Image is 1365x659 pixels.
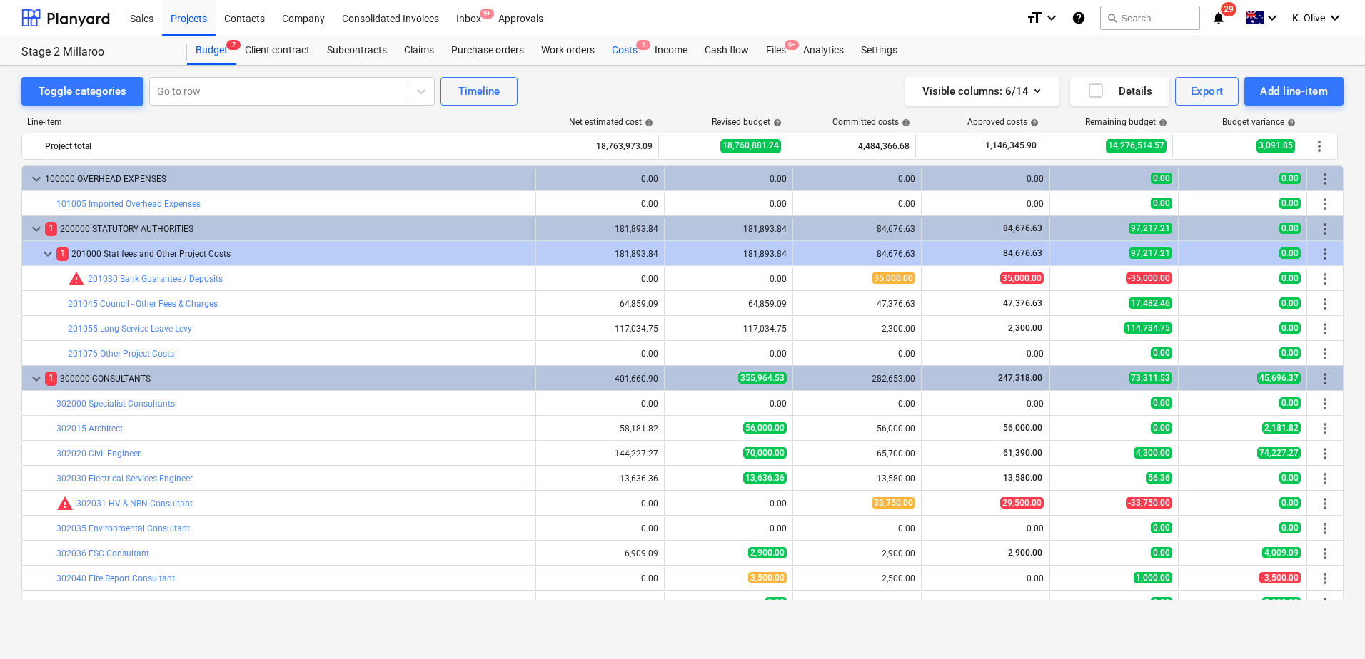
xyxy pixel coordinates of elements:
a: 302045 Fire Services Engineer [56,598,172,608]
button: Details [1070,77,1169,106]
span: 0.00 [1151,397,1172,409]
span: -3,500.00 [1259,572,1301,583]
a: Analytics [795,36,852,65]
span: 7 [226,40,241,50]
span: More actions [1316,345,1334,362]
span: More actions [1316,270,1334,287]
div: 0.00 [927,174,1044,184]
span: 0.00 [1279,347,1301,359]
span: 355,964.53 [738,372,787,384]
span: -35,000.00 [1126,272,1172,284]
div: Project total [45,135,524,158]
div: 0.00 [799,199,915,209]
span: keyboard_arrow_down [28,370,45,387]
div: Remaining budget [1085,117,1167,127]
div: Line-item [21,117,531,127]
span: More actions [1316,320,1334,337]
span: 0.00 [1279,472,1301,484]
div: 0.00 [927,349,1044,359]
div: 200000 STATUTORY AUTHORITIES [45,218,530,240]
div: 201000 Stat fees and Other Project Costs [56,242,530,265]
div: 2,300.00 [799,324,915,334]
a: Purchase orders [443,36,533,65]
a: 201055 Long Service Leave Levy [68,324,192,334]
div: 64,859.09 [542,299,658,309]
div: 2,900.00 [799,548,915,558]
span: 4,300.00 [1134,447,1172,459]
span: 84,676.63 [1002,248,1044,258]
span: 0.00 [1279,322,1301,334]
span: Committed costs exceed revised budget [56,495,74,512]
span: 0.00 [1279,247,1301,259]
a: Income [646,36,696,65]
div: 0.00 [799,598,915,608]
div: 0.00 [542,349,658,359]
span: More actions [1316,195,1334,213]
span: 4,009.09 [1262,547,1301,558]
span: 14,276,514.57 [1106,139,1167,153]
span: 0.00 [1279,198,1301,209]
div: 0.00 [670,523,787,533]
span: 2,900.00 [1007,548,1044,558]
div: Details [1087,82,1152,101]
span: 0.00 [765,597,787,608]
span: 0.00 [1279,223,1301,234]
a: 302031 HV & NBN Consultant [76,499,193,509]
div: 47,376.63 [799,299,915,309]
span: help [899,118,910,127]
a: 201076 Other Project Costs [68,349,174,359]
div: 0.00 [670,174,787,184]
a: 201030 Bank Guarantee / Deposits [88,274,223,284]
span: 84,676.63 [1002,223,1044,233]
div: 117,034.75 [542,324,658,334]
div: 0.00 [927,199,1044,209]
span: 45,696.37 [1257,372,1301,384]
i: keyboard_arrow_down [1264,9,1281,26]
a: Budget7 [187,36,236,65]
span: 70,000.00 [743,447,787,459]
div: Files [757,36,795,65]
span: More actions [1316,570,1334,587]
span: 1,146,345.90 [984,140,1038,152]
span: 3,091.85 [1256,139,1295,153]
span: More actions [1316,420,1334,437]
div: Toggle categories [39,82,126,101]
div: 0.00 [542,499,658,509]
a: 302020 Civil Engineer [56,449,141,459]
span: 73,311.53 [1129,372,1172,384]
span: 9+ [785,40,799,50]
span: help [642,118,653,127]
i: notifications [1212,9,1226,26]
span: 97,217.21 [1129,223,1172,234]
div: Cash flow [696,36,757,65]
span: keyboard_arrow_down [39,245,56,262]
a: 302000 Specialist Consultants [56,399,175,409]
span: 0.00 [1151,522,1172,533]
div: 181,893.84 [542,224,658,234]
div: 0.00 [542,573,658,583]
div: 401,660.90 [542,374,658,384]
span: keyboard_arrow_down [28,220,45,237]
i: keyboard_arrow_down [1326,9,1344,26]
div: 181,893.84 [542,249,658,259]
span: 3,500.00 [748,572,787,583]
div: Claims [396,36,443,65]
span: K. Olive [1292,12,1325,24]
div: 0.00 [542,523,658,533]
span: help [1156,118,1167,127]
a: 302036 ESC Consultant [56,548,149,558]
div: Net estimated cost [569,117,653,127]
span: Committed costs exceed revised budget [68,270,85,287]
a: 302015 Architect [56,424,123,434]
span: 114,734.75 [1124,322,1172,334]
span: 56,000.00 [743,422,787,434]
div: Work orders [533,36,603,65]
span: More actions [1316,545,1334,562]
div: 0.00 [799,399,915,409]
span: 0.00 [1279,522,1301,533]
span: 61,390.00 [1002,448,1044,458]
div: 300000 CONSULTANTS [45,367,530,390]
a: Costs1 [603,36,646,65]
span: keyboard_arrow_down [28,170,45,188]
